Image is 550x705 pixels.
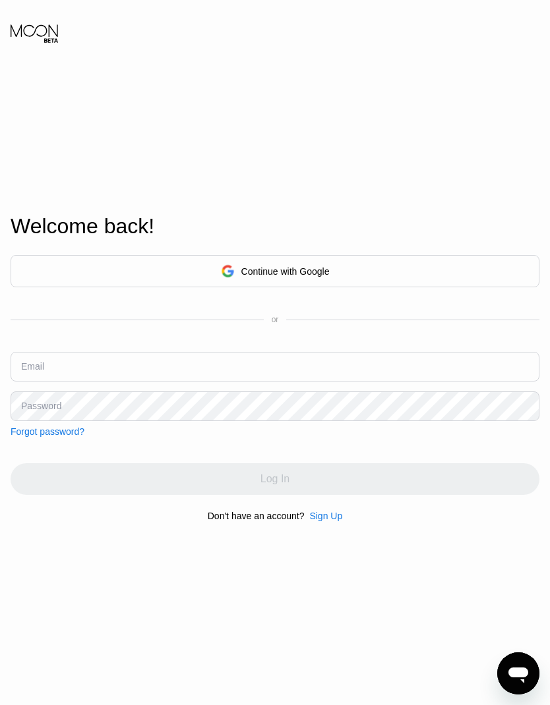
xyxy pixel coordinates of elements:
iframe: Button to launch messaging window [497,652,539,694]
div: or [272,315,279,324]
div: Welcome back! [11,214,539,239]
div: Sign Up [304,511,342,521]
div: Forgot password? [11,426,84,437]
div: Email [21,361,44,372]
div: Password [21,401,61,411]
div: Continue with Google [241,266,330,277]
div: Sign Up [309,511,342,521]
div: Continue with Google [11,255,539,287]
div: Don't have an account? [208,511,305,521]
